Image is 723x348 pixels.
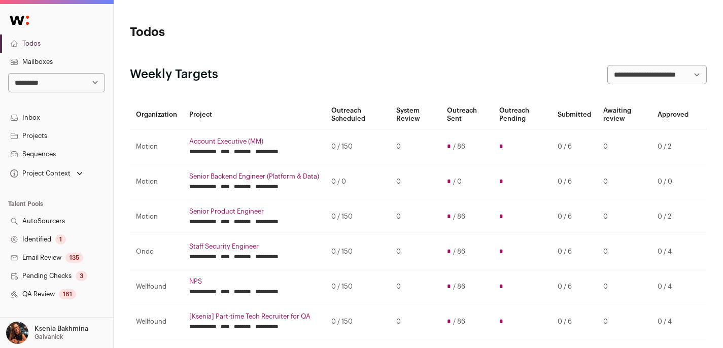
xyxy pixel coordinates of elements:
td: 0 / 6 [552,164,597,199]
td: 0 [390,304,441,339]
td: 0 / 4 [651,269,695,304]
td: 0 / 6 [552,304,597,339]
img: 13968079-medium_jpg [6,322,28,344]
a: Staff Security Engineer [189,242,319,251]
td: 0 [390,269,441,304]
span: / 86 [453,283,465,291]
td: 0 / 0 [325,164,390,199]
a: Senior Product Engineer [189,207,319,216]
img: Wellfound [4,10,35,30]
td: Wellfound [130,304,183,339]
td: 0 [390,199,441,234]
div: Project Context [8,169,71,178]
td: 0 / 6 [552,199,597,234]
h1: Todos [130,24,322,41]
td: 0 [390,164,441,199]
th: Outreach Scheduled [325,100,390,129]
td: 0 / 150 [325,304,390,339]
td: 0 / 150 [325,269,390,304]
td: Motion [130,129,183,164]
td: 0 / 2 [651,129,695,164]
a: Account Executive (MM) [189,137,319,146]
td: Motion [130,199,183,234]
p: Ksenia Bakhmina [35,325,88,333]
td: 0 [390,129,441,164]
td: 0 / 6 [552,269,597,304]
span: / 86 [453,213,465,221]
span: / 0 [453,178,462,186]
th: Project [183,100,325,129]
td: 0 [597,129,651,164]
span: / 86 [453,143,465,151]
div: 3 [76,271,87,281]
th: Approved [651,100,695,129]
span: / 86 [453,248,465,256]
td: 0 / 4 [651,234,695,269]
td: 0 / 2 [651,199,695,234]
a: NPS [189,277,319,286]
td: 0 / 150 [325,234,390,269]
td: 0 [597,269,651,304]
div: 135 [65,253,83,263]
p: Galvanick [35,333,63,341]
td: Wellfound [130,269,183,304]
div: 161 [59,289,76,299]
td: 0 / 150 [325,199,390,234]
td: 0 / 6 [552,129,597,164]
td: 0 / 6 [552,234,597,269]
td: 0 [597,199,651,234]
button: Open dropdown [8,166,85,181]
th: Submitted [552,100,597,129]
a: [Ksenia] Part-time Tech Recruiter for QA [189,312,319,321]
button: Open dropdown [4,322,90,344]
th: Outreach Sent [441,100,493,129]
td: 0 / 4 [651,304,695,339]
td: 0 [597,164,651,199]
a: Senior Backend Engineer (Platform & Data) [189,172,319,181]
td: 0 / 150 [325,129,390,164]
td: 0 / 0 [651,164,695,199]
span: / 86 [453,318,465,326]
th: Outreach Pending [493,100,552,129]
td: 0 [597,304,651,339]
div: 1 [55,234,66,245]
th: Awaiting review [597,100,651,129]
td: 0 [390,234,441,269]
h2: Weekly Targets [130,66,218,83]
th: Organization [130,100,183,129]
td: 0 [597,234,651,269]
td: Ondo [130,234,183,269]
th: System Review [390,100,441,129]
td: Motion [130,164,183,199]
